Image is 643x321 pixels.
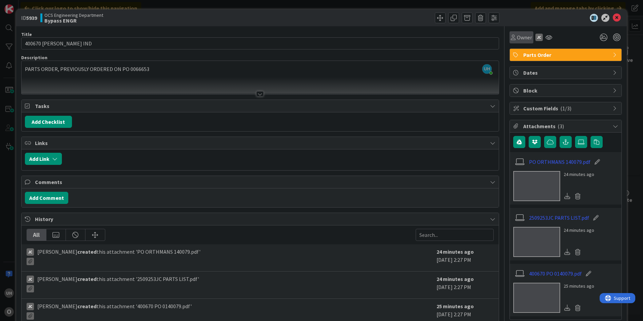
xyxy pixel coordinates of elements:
[35,102,487,110] span: Tasks
[523,86,609,95] span: Block
[35,178,487,186] span: Comments
[523,51,609,59] span: Parts Order
[44,12,103,18] span: OCS Engineering Department
[25,153,62,165] button: Add Link
[21,37,499,49] input: type card name here...
[37,248,200,265] span: [PERSON_NAME] this attachment 'PO ORTHMANS 140079.pdf'
[27,303,34,310] div: JC
[517,33,532,41] span: Owner
[523,122,609,130] span: Attachments
[77,276,97,282] b: created
[437,275,494,295] div: [DATE] 2:27 PM
[437,248,494,268] div: [DATE] 2:27 PM
[25,116,72,128] button: Add Checklist
[77,248,97,255] b: created
[437,276,474,282] b: 24 minutes ago
[37,275,199,292] span: [PERSON_NAME] this attachment '2509253JC PARTS LIST.pdf'
[27,276,34,283] div: JC
[416,229,494,241] input: Search...
[564,304,571,312] div: Download
[21,14,37,22] span: ID
[529,270,582,278] a: 400670 PO 0140079.pdf
[21,55,47,61] span: Description
[523,104,609,112] span: Custom Fields
[560,105,571,112] span: ( 1/3 )
[529,214,589,222] a: 2509253JC PARTS LIST.pdf
[564,248,571,256] div: Download
[44,18,103,23] b: Bypass ENGR
[21,31,32,37] label: Title
[27,229,46,241] div: All
[523,69,609,77] span: Dates
[437,248,474,255] b: 24 minutes ago
[26,14,37,21] b: 5939
[564,227,594,234] div: 24 minutes ago
[14,1,31,9] span: Support
[27,248,34,256] div: JC
[25,192,68,204] button: Add Comment
[564,192,571,201] div: Download
[35,215,487,223] span: History
[558,123,564,130] span: ( 3 )
[437,303,474,310] b: 25 minutes ago
[25,65,495,73] p: PARTS ORDER, PREVIOUSLY ORDERED ON PO 0066653
[77,303,97,310] b: created
[564,171,594,178] div: 24 minutes ago
[535,34,543,41] div: JC
[564,283,594,290] div: 25 minutes ago
[37,302,192,320] span: [PERSON_NAME] this attachment '400670 PO 0140079.pdf'
[529,158,591,166] a: PO ORTHMANS 140079.pdf
[482,64,492,74] span: UH
[35,139,487,147] span: Links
